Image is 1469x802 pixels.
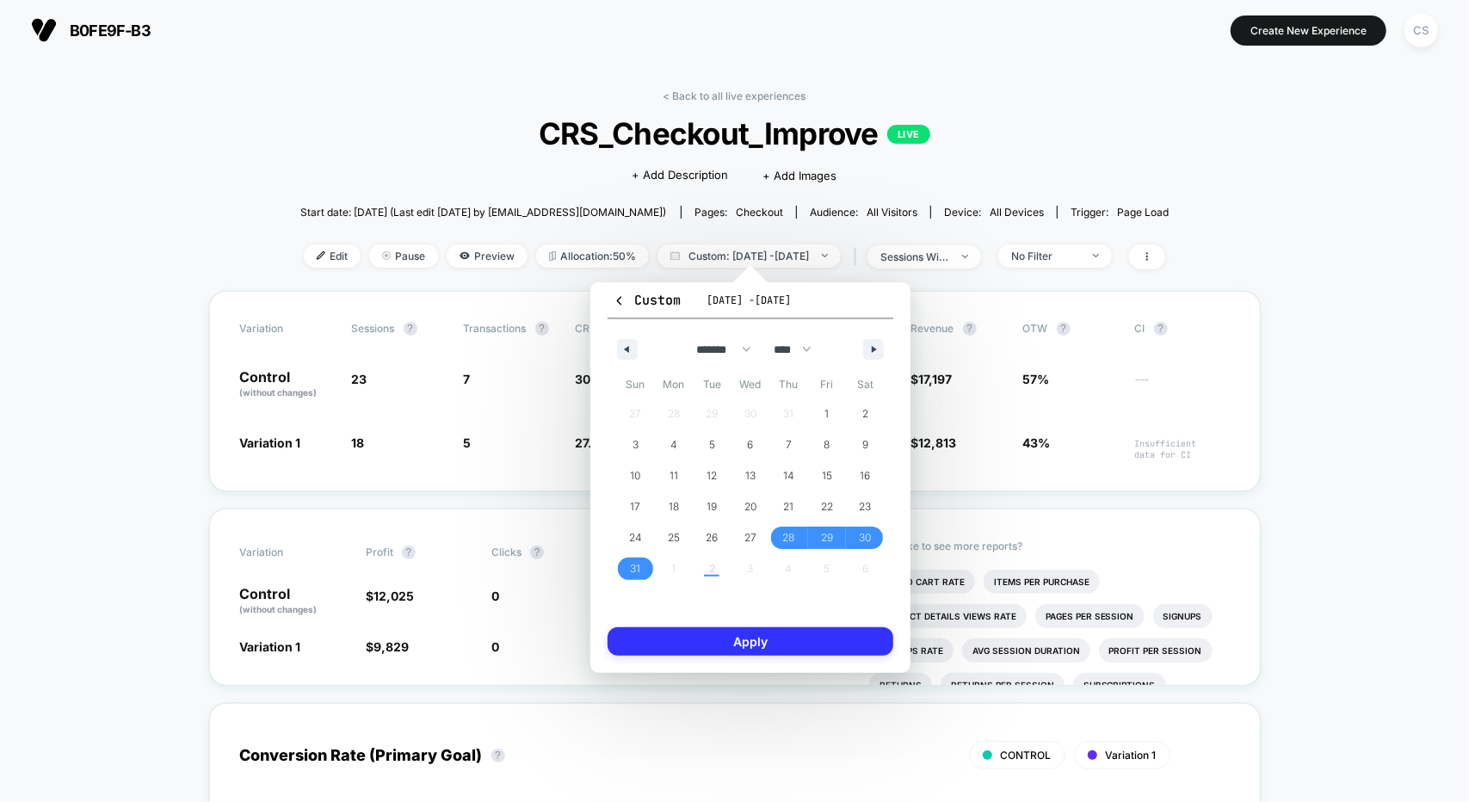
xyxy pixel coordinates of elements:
[783,522,795,553] span: 28
[1011,250,1080,262] div: No Filter
[352,322,395,335] span: Sessions
[911,435,957,450] span: $
[608,291,893,319] button: Custom[DATE] -[DATE]
[769,429,808,460] button: 7
[769,491,808,522] button: 21
[535,322,549,336] button: ?
[911,322,954,335] span: Revenue
[26,16,156,44] button: b0fe9f-b3
[670,251,680,260] img: calendar
[862,429,868,460] span: 9
[860,491,872,522] span: 23
[491,589,499,603] span: 0
[822,254,828,257] img: end
[1099,639,1213,663] li: Profit Per Session
[962,639,1090,663] li: Avg Session Duration
[491,546,522,558] span: Clicks
[616,460,655,491] button: 10
[962,255,968,258] img: end
[731,491,770,522] button: 20
[861,460,871,491] span: 16
[1071,206,1169,219] div: Trigger:
[731,371,770,398] span: Wed
[616,429,655,460] button: 3
[880,250,949,263] div: sessions with impression
[304,244,361,268] span: Edit
[731,429,770,460] button: 6
[706,522,718,553] span: 26
[373,589,414,603] span: 12,025
[846,460,885,491] button: 16
[821,522,833,553] span: 29
[670,460,678,491] span: 11
[352,372,367,386] span: 23
[1093,254,1099,257] img: end
[630,460,640,491] span: 10
[808,522,847,553] button: 29
[990,206,1044,219] span: all devices
[1153,604,1213,628] li: Signups
[849,244,867,269] span: |
[382,251,391,260] img: end
[1073,673,1166,697] li: Subscriptions
[919,435,957,450] span: 12,813
[240,540,335,565] span: Variation
[317,251,325,260] img: edit
[930,206,1057,219] span: Device:
[657,244,841,268] span: Custom: [DATE] - [DATE]
[630,553,640,584] span: 31
[240,604,318,614] span: (without changes)
[745,460,756,491] span: 13
[911,372,953,386] span: $
[1035,604,1145,628] li: Pages Per Session
[825,398,830,429] span: 1
[31,17,57,43] img: Visually logo
[867,206,917,219] span: All Visitors
[616,522,655,553] button: 24
[731,522,770,553] button: 27
[862,398,868,429] span: 2
[808,429,847,460] button: 8
[693,491,731,522] button: 19
[846,371,885,398] span: Sat
[240,322,335,336] span: Variation
[240,587,349,616] p: Control
[633,167,729,184] span: + Add Description
[763,169,837,182] span: + Add Images
[464,435,472,450] span: 5
[846,491,885,522] button: 23
[693,429,731,460] button: 5
[491,749,505,762] button: ?
[369,244,438,268] span: Pause
[694,206,783,219] div: Pages:
[630,491,640,522] span: 17
[783,460,794,491] span: 14
[846,522,885,553] button: 30
[808,460,847,491] button: 15
[240,370,335,399] p: Control
[608,627,893,656] button: Apply
[707,460,717,491] span: 12
[821,491,833,522] span: 22
[860,522,872,553] span: 30
[447,244,528,268] span: Preview
[240,435,301,450] span: Variation 1
[707,491,717,522] span: 19
[941,673,1065,697] li: Returns Per Session
[1135,322,1230,336] span: CI
[1023,435,1051,450] span: 43%
[616,371,655,398] span: Sun
[869,604,1027,628] li: Product Details Views Rate
[744,491,756,522] span: 20
[669,491,679,522] span: 18
[846,398,885,429] button: 2
[963,322,977,336] button: ?
[810,206,917,219] div: Audience:
[655,491,694,522] button: 18
[808,491,847,522] button: 22
[731,460,770,491] button: 13
[887,125,930,144] p: LIVE
[633,429,639,460] span: 3
[736,206,783,219] span: checkout
[616,491,655,522] button: 17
